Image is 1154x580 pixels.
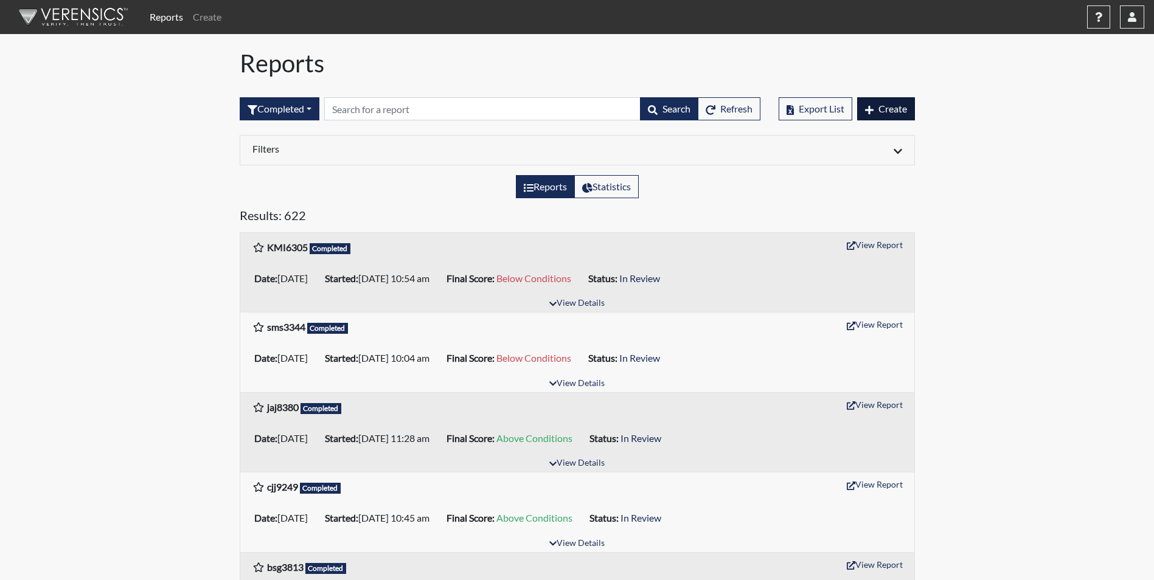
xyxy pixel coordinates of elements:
[320,269,442,288] li: [DATE] 10:54 am
[267,401,299,413] b: jaj8380
[544,536,610,552] button: View Details
[240,208,915,227] h5: Results: 622
[620,432,661,444] span: In Review
[307,323,349,334] span: Completed
[240,97,319,120] button: Completed
[841,555,908,574] button: View Report
[267,241,308,253] b: KMI6305
[249,348,320,368] li: [DATE]
[574,175,639,198] label: View statistics about completed interviews
[305,563,347,574] span: Completed
[325,272,358,284] b: Started:
[589,432,619,444] b: Status:
[243,143,911,157] div: Click to expand/collapse filters
[544,376,610,392] button: View Details
[544,295,610,312] button: View Details
[320,508,442,528] li: [DATE] 10:45 am
[447,272,495,284] b: Final Score:
[267,481,298,492] b: cjj9249
[799,103,844,114] span: Export List
[841,315,908,334] button: View Report
[325,432,358,444] b: Started:
[254,272,277,284] b: Date:
[310,243,351,254] span: Completed
[698,97,760,120] button: Refresh
[249,269,320,288] li: [DATE]
[300,483,341,494] span: Completed
[496,512,572,523] span: Above Conditions
[325,352,358,364] b: Started:
[516,175,575,198] label: View the list of reports
[325,512,358,523] b: Started:
[240,49,915,78] h1: Reports
[620,512,661,523] span: In Review
[857,97,915,120] button: Create
[324,97,641,120] input: Search by Registration ID, Interview Number, or Investigation Name.
[188,5,226,29] a: Create
[841,235,908,254] button: View Report
[320,429,442,448] li: [DATE] 11:28 am
[589,512,619,523] b: Status:
[254,512,277,523] b: Date:
[496,432,572,444] span: Above Conditions
[878,103,907,114] span: Create
[447,512,495,523] b: Final Score:
[447,432,495,444] b: Final Score:
[267,321,305,333] b: sms3344
[588,272,617,284] b: Status:
[249,429,320,448] li: [DATE]
[619,352,660,364] span: In Review
[588,352,617,364] b: Status:
[640,97,698,120] button: Search
[720,103,753,114] span: Refresh
[447,352,495,364] b: Final Score:
[267,561,304,573] b: bsg3813
[779,97,852,120] button: Export List
[841,475,908,494] button: View Report
[841,395,908,414] button: View Report
[544,455,610,472] button: View Details
[240,97,319,120] div: Filter by interview status
[254,432,277,444] b: Date:
[254,352,277,364] b: Date:
[252,143,568,154] h6: Filters
[301,403,342,414] span: Completed
[619,272,660,284] span: In Review
[145,5,188,29] a: Reports
[320,348,442,368] li: [DATE] 10:04 am
[662,103,690,114] span: Search
[249,508,320,528] li: [DATE]
[496,352,571,364] span: Below Conditions
[496,272,571,284] span: Below Conditions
